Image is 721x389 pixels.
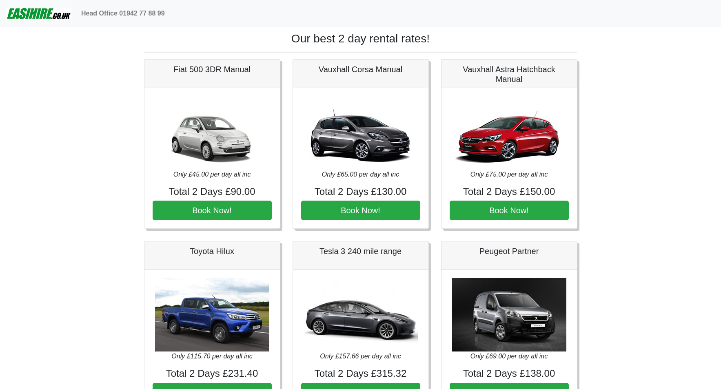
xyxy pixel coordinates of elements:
i: Only £75.00 per day all inc [470,171,548,178]
h5: Vauxhall Corsa Manual [301,64,420,74]
img: easihire_logo_small.png [7,5,71,22]
h4: Total 2 Days £130.00 [301,186,420,198]
button: Book Now! [301,201,420,220]
h5: Vauxhall Astra Hatchback Manual [450,64,569,84]
button: Book Now! [153,201,272,220]
h1: Our best 2 day rental rates! [144,32,577,46]
h5: Fiat 500 3DR Manual [153,64,272,74]
b: Head Office 01942 77 88 99 [81,10,165,17]
img: Toyota Hilux [155,278,269,351]
i: Only £115.70 per day all inc [171,353,252,360]
img: Vauxhall Astra Hatchback Manual [452,96,566,170]
i: Only £45.00 per day all inc [173,171,251,178]
h4: Total 2 Days £150.00 [450,186,569,198]
img: Vauxhall Corsa Manual [304,96,418,170]
a: Head Office 01942 77 88 99 [78,5,168,22]
button: Book Now! [450,201,569,220]
img: Fiat 500 3DR Manual [155,96,269,170]
img: Peugeot Partner [452,278,566,351]
h5: Peugeot Partner [450,246,569,256]
i: Only £69.00 per day all inc [470,353,548,360]
h4: Total 2 Days £138.00 [450,368,569,380]
i: Only £157.66 per day all inc [320,353,401,360]
h4: Total 2 Days £315.32 [301,368,420,380]
h4: Total 2 Days £231.40 [153,368,272,380]
h5: Toyota Hilux [153,246,272,256]
h5: Tesla 3 240 mile range [301,246,420,256]
i: Only £65.00 per day all inc [322,171,399,178]
img: Tesla 3 240 mile range [304,278,418,351]
h4: Total 2 Days £90.00 [153,186,272,198]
